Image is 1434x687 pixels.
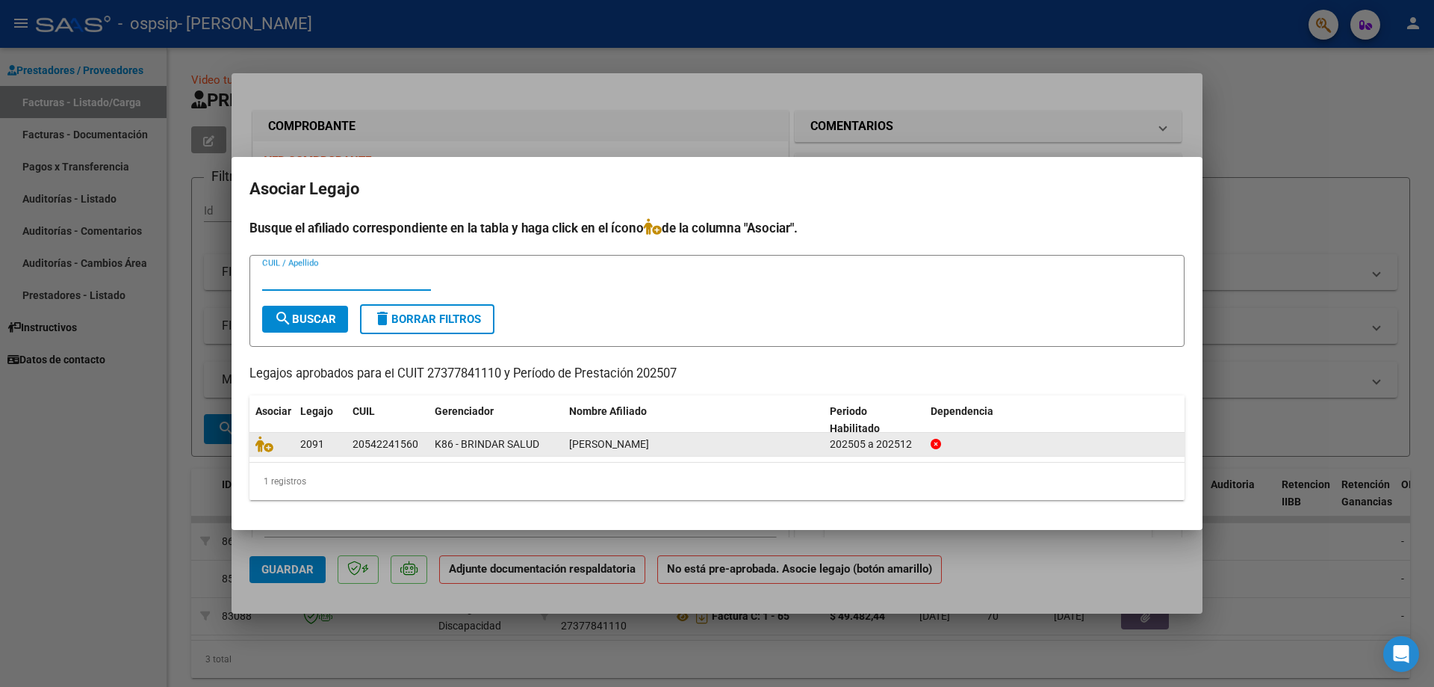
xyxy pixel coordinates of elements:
[373,312,481,326] span: Borrar Filtros
[249,395,294,445] datatable-header-cell: Asociar
[249,218,1185,238] h4: Busque el afiliado correspondiente en la tabla y haga click en el ícono de la columna "Asociar".
[830,436,919,453] div: 202505 a 202512
[435,405,494,417] span: Gerenciador
[262,306,348,333] button: Buscar
[347,395,429,445] datatable-header-cell: CUIL
[249,175,1185,203] h2: Asociar Legajo
[360,304,494,334] button: Borrar Filtros
[563,395,824,445] datatable-header-cell: Nombre Afiliado
[830,405,880,434] span: Periodo Habilitado
[1383,636,1419,672] div: Open Intercom Messenger
[353,405,375,417] span: CUIL
[435,438,539,450] span: K86 - BRINDAR SALUD
[300,405,333,417] span: Legajo
[931,405,993,417] span: Dependencia
[274,312,336,326] span: Buscar
[255,405,291,417] span: Asociar
[569,438,649,450] span: JURADO BENJAMIN ALBERTO
[429,395,563,445] datatable-header-cell: Gerenciador
[353,436,418,453] div: 20542241560
[249,365,1185,383] p: Legajos aprobados para el CUIT 27377841110 y Período de Prestación 202507
[300,438,324,450] span: 2091
[294,395,347,445] datatable-header-cell: Legajo
[925,395,1185,445] datatable-header-cell: Dependencia
[274,309,292,327] mat-icon: search
[249,463,1185,500] div: 1 registros
[824,395,925,445] datatable-header-cell: Periodo Habilitado
[373,309,391,327] mat-icon: delete
[569,405,647,417] span: Nombre Afiliado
